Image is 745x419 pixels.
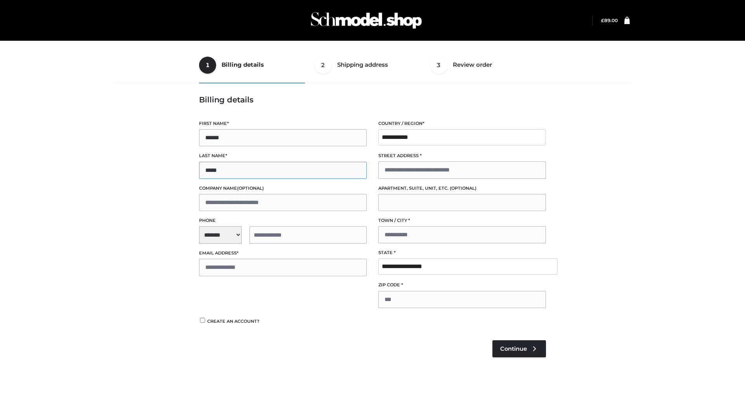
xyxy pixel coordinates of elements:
a: £89.00 [601,17,618,23]
input: Create an account? [199,318,206,323]
label: Last name [199,152,367,159]
a: Continue [492,340,546,357]
bdi: 89.00 [601,17,618,23]
label: Street address [378,152,546,159]
label: Phone [199,217,367,224]
span: Continue [500,345,527,352]
label: First name [199,120,367,127]
label: Email address [199,249,367,257]
label: State [378,249,546,256]
h3: Billing details [199,95,546,104]
label: Company name [199,185,367,192]
label: ZIP Code [378,281,546,289]
label: Town / City [378,217,546,224]
span: Create an account? [207,319,260,324]
img: Schmodel Admin 964 [308,5,424,36]
span: (optional) [237,185,264,191]
span: £ [601,17,604,23]
label: Apartment, suite, unit, etc. [378,185,546,192]
span: (optional) [450,185,476,191]
label: Country / Region [378,120,546,127]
